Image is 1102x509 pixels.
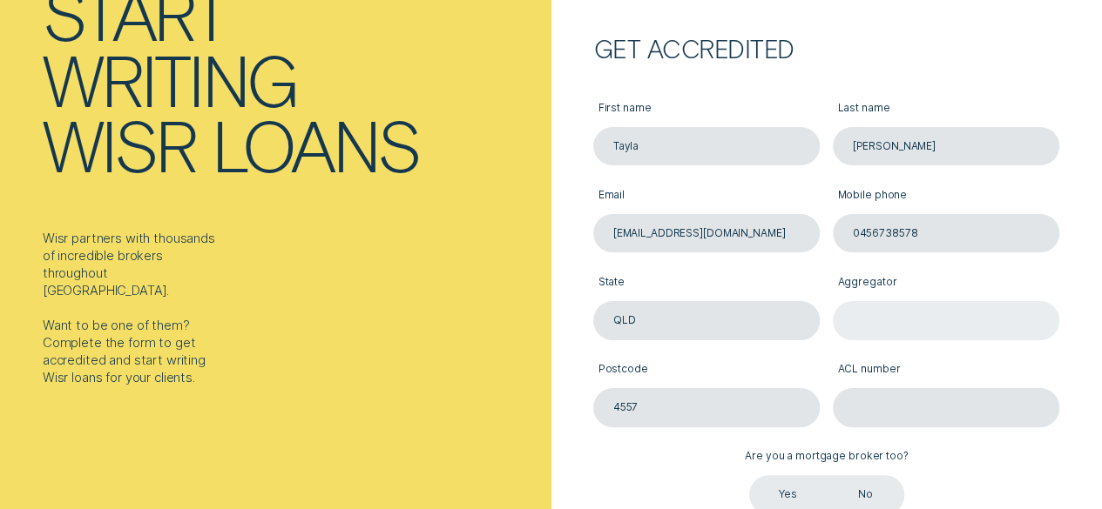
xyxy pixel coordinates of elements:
div: Wisr [43,112,195,178]
label: Postcode [593,352,820,388]
label: Last name [833,91,1059,127]
div: loans [212,112,420,178]
label: Are you a mortgage broker too? [740,440,913,476]
label: Aggregator [833,265,1059,301]
div: Wisr partners with thousands of incredible brokers throughout [GEOGRAPHIC_DATA]. Want to be one o... [43,230,223,386]
label: Email [593,178,820,214]
h2: Get accredited [593,38,1059,57]
label: Mobile phone [833,178,1059,214]
div: writing [43,47,296,113]
label: First name [593,91,820,127]
label: State [593,265,820,301]
label: ACL number [833,352,1059,388]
